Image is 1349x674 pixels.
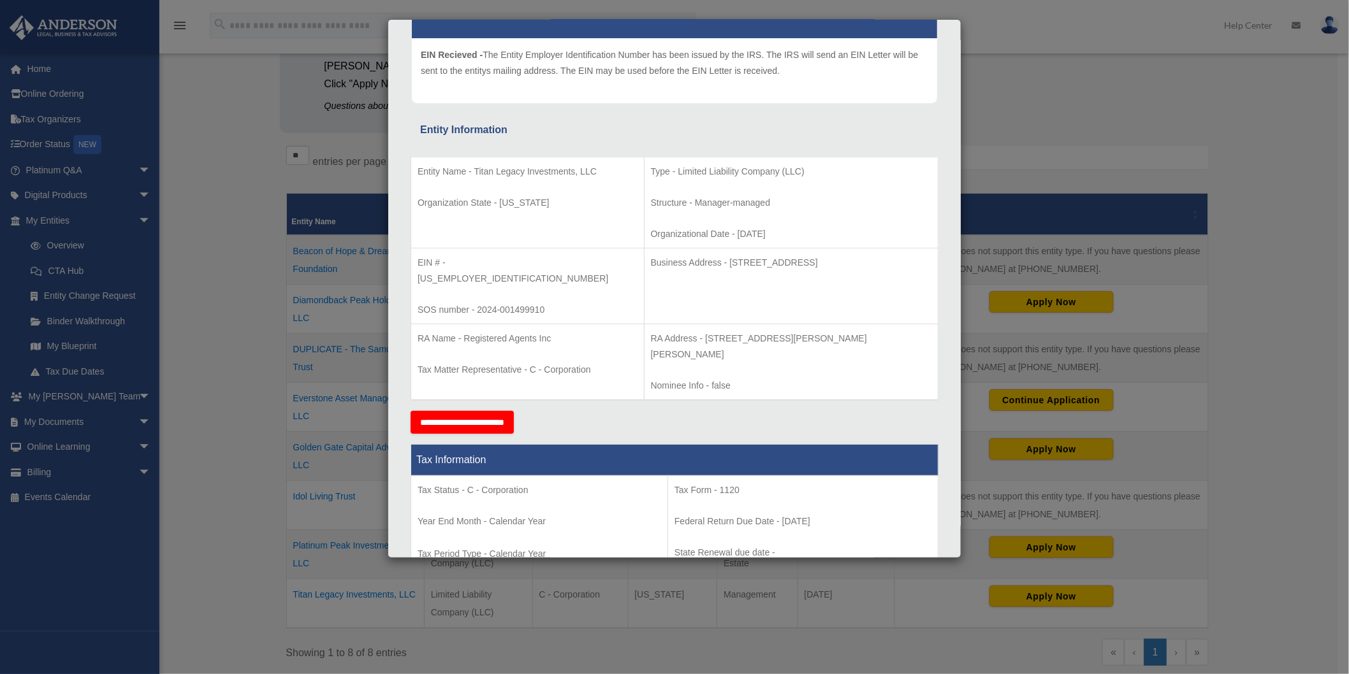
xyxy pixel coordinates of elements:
p: Organization State - [US_STATE] [418,195,638,211]
p: RA Name - Registered Agents Inc [418,331,638,347]
span: EIN Recieved - [421,50,483,60]
p: Nominee Info - false [651,378,931,394]
p: Tax Status - C - Corporation [418,482,661,498]
p: Federal Return Due Date - [DATE] [674,513,931,529]
p: Structure - Manager-managed [651,195,931,211]
p: RA Address - [STREET_ADDRESS][PERSON_NAME][PERSON_NAME] [651,331,931,362]
p: State Renewal due date - [674,545,931,561]
th: Tax Information [411,445,938,476]
p: Business Address - [STREET_ADDRESS] [651,255,931,271]
p: Entity Name - Titan Legacy Investments, LLC [418,164,638,180]
p: EIN # - [US_EMPLOYER_IDENTIFICATION_NUMBER] [418,255,638,286]
p: The Entity Employer Identification Number has been issued by the IRS. The IRS will send an EIN Le... [421,47,928,78]
p: Year End Month - Calendar Year [418,513,661,529]
div: Entity Information [420,121,929,139]
p: Type - Limited Liability Company (LLC) [651,164,931,180]
td: Tax Period Type - Calendar Year [411,476,668,570]
p: Tax Form - 1120 [674,482,931,498]
p: Tax Matter Representative - C - Corporation [418,362,638,378]
p: Organizational Date - [DATE] [651,226,931,242]
p: SOS number - 2024-001499910 [418,302,638,318]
